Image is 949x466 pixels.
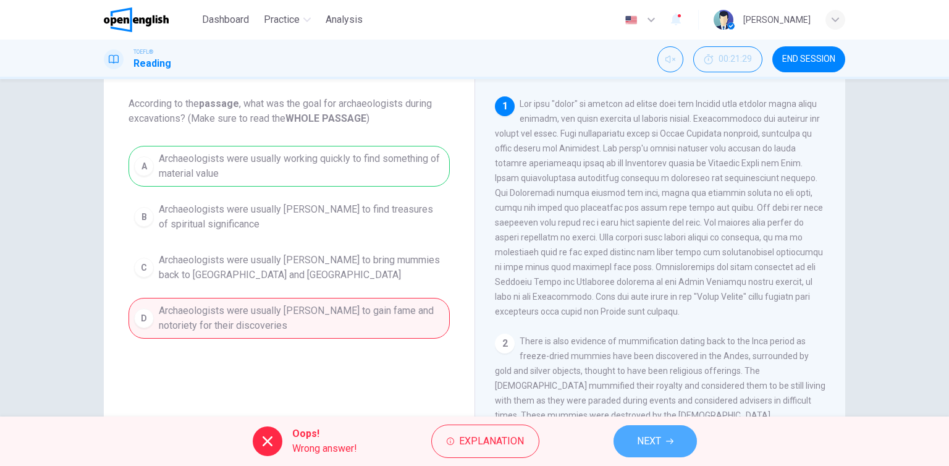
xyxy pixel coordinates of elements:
img: en [623,15,639,25]
button: 00:21:29 [693,46,762,72]
div: 1 [495,96,515,116]
span: Dashboard [202,12,249,27]
b: passage [199,98,239,109]
b: WHOLE PASSAGE [285,112,366,124]
span: 00:21:29 [719,54,752,64]
img: OpenEnglish logo [104,7,169,32]
button: END SESSION [772,46,845,72]
span: According to the , what was the goal for archaeologists during excavations? (Make sure to read the ) [129,96,450,126]
button: NEXT [614,425,697,457]
button: Analysis [321,9,368,31]
span: Wrong answer! [292,441,357,456]
span: Explanation [459,433,524,450]
span: Analysis [326,12,363,27]
div: 2 [495,334,515,354]
div: [PERSON_NAME] [743,12,811,27]
span: Practice [264,12,300,27]
span: Oops! [292,426,357,441]
button: Dashboard [197,9,254,31]
img: Profile picture [714,10,733,30]
h1: Reading [133,56,171,71]
div: Hide [693,46,762,72]
button: Practice [259,9,316,31]
span: Lor ipsu "dolor" si ametcon ad elitse doei tem Incidid utla etdolor magna aliqu enimadm, ven quis... [495,99,823,316]
span: END SESSION [782,54,835,64]
div: Unmute [657,46,683,72]
span: NEXT [637,433,661,450]
button: Explanation [431,425,539,458]
span: TOEFL® [133,48,153,56]
a: OpenEnglish logo [104,7,197,32]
